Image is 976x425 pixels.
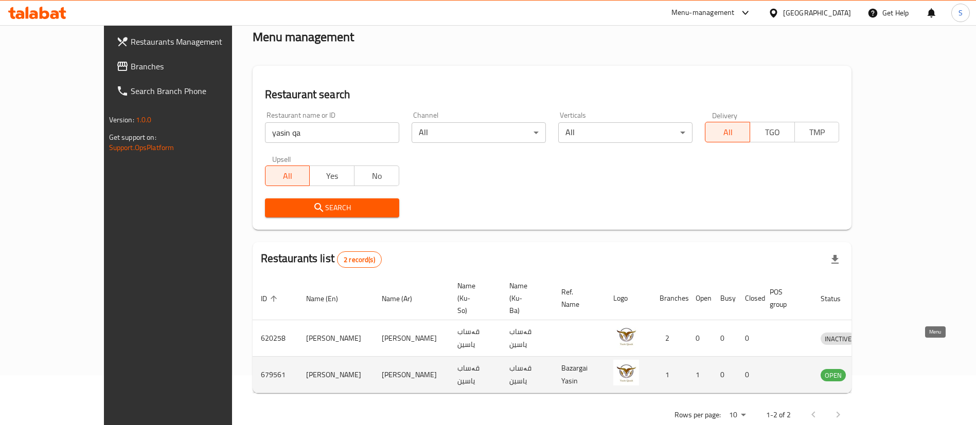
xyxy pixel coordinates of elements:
[725,408,750,423] div: Rows per page:
[109,141,174,154] a: Support.OpsPlatform
[750,122,795,142] button: TGO
[306,292,351,305] span: Name (En)
[265,198,399,217] button: Search
[675,409,721,421] p: Rows per page:
[687,357,712,393] td: 1
[265,122,399,143] input: Search for restaurant name or ID..
[253,29,354,45] h2: Menu management
[501,320,553,357] td: قەساب یاسین
[265,165,310,186] button: All
[108,29,267,54] a: Restaurants Management
[821,333,856,345] span: INACTIVE
[261,292,280,305] span: ID
[553,357,605,393] td: Bazargai Yasin
[651,276,687,320] th: Branches
[449,357,501,393] td: قەساب یاسین
[671,7,735,19] div: Menu-management
[354,165,399,186] button: No
[823,247,847,272] div: Export file
[131,35,259,48] span: Restaurants Management
[131,60,259,72] span: Branches
[737,320,761,357] td: 0
[338,255,381,265] span: 2 record(s)
[337,251,382,268] div: Total records count
[272,155,291,162] label: Upsell
[273,201,391,214] span: Search
[770,286,800,310] span: POS group
[687,276,712,320] th: Open
[613,323,639,349] img: Yasin Qasab
[253,276,903,393] table: enhanced table
[501,357,553,393] td: قەساب یاسین
[799,125,836,140] span: TMP
[509,280,541,317] span: Name (Ku-Ba)
[261,251,382,268] h2: Restaurants list
[309,165,354,186] button: Yes
[359,169,395,183] span: No
[712,276,737,320] th: Busy
[108,54,267,79] a: Branches
[709,125,746,140] span: All
[298,357,374,393] td: [PERSON_NAME]
[253,320,298,357] td: 620258
[783,7,851,19] div: [GEOGRAPHIC_DATA]
[959,7,963,19] span: S
[412,122,546,143] div: All
[712,112,738,119] label: Delivery
[109,131,156,144] span: Get support on:
[561,286,593,310] span: Ref. Name
[794,122,840,142] button: TMP
[108,79,267,103] a: Search Branch Phone
[449,320,501,357] td: قەساب یاسین
[651,320,687,357] td: 2
[712,320,737,357] td: 0
[109,113,134,126] span: Version:
[821,369,846,381] div: OPEN
[754,125,791,140] span: TGO
[737,276,761,320] th: Closed
[314,169,350,183] span: Yes
[651,357,687,393] td: 1
[382,292,425,305] span: Name (Ar)
[131,85,259,97] span: Search Branch Phone
[687,320,712,357] td: 0
[374,320,449,357] td: [PERSON_NAME]
[270,169,306,183] span: All
[821,292,854,305] span: Status
[605,276,651,320] th: Logo
[457,280,489,317] span: Name (Ku-So)
[374,357,449,393] td: [PERSON_NAME]
[558,122,693,143] div: All
[712,357,737,393] td: 0
[613,360,639,385] img: Yasin Qasab
[253,357,298,393] td: 679561
[298,320,374,357] td: [PERSON_NAME]
[821,369,846,381] span: OPEN
[265,87,840,102] h2: Restaurant search
[136,113,152,126] span: 1.0.0
[705,122,750,142] button: All
[737,357,761,393] td: 0
[766,409,791,421] p: 1-2 of 2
